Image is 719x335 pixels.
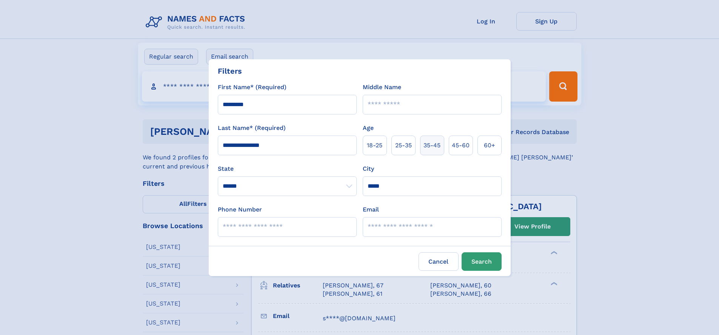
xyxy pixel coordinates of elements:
label: City [363,164,374,173]
div: Filters [218,65,242,77]
span: 25‑35 [395,141,412,150]
label: First Name* (Required) [218,83,286,92]
span: 18‑25 [367,141,382,150]
label: State [218,164,357,173]
label: Age [363,124,374,133]
label: Last Name* (Required) [218,124,286,133]
button: Search [462,252,502,271]
label: Email [363,205,379,214]
label: Cancel [419,252,459,271]
span: 45‑60 [452,141,470,150]
span: 35‑45 [423,141,440,150]
span: 60+ [484,141,495,150]
label: Phone Number [218,205,262,214]
label: Middle Name [363,83,401,92]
